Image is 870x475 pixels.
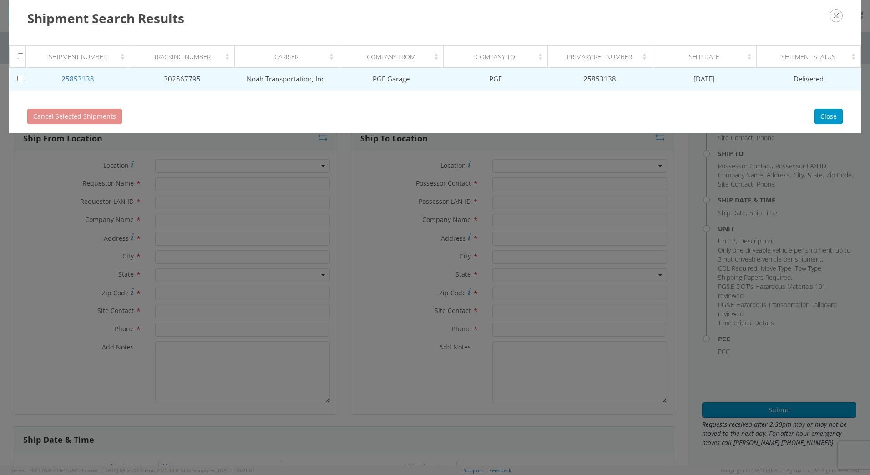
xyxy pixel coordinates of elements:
div: Carrier [243,52,336,61]
button: Close [814,109,843,124]
div: Primary Ref Number [556,52,649,61]
a: 25853138 [61,74,94,83]
div: Company From [347,52,440,61]
td: PGE Garage [339,68,443,91]
button: Cancel Selected Shipments [27,109,122,124]
div: Ship Date [660,52,754,61]
span: Delivered [794,74,824,83]
td: PGE [443,68,547,91]
span: [DATE] [693,74,714,83]
h3: Shipment Search Results [27,9,843,27]
td: 302567795 [130,68,234,91]
td: Noah Transportation, Inc. [234,68,339,91]
span: Cancel Selected Shipments [33,112,116,121]
div: Shipment Status [764,52,858,61]
div: Tracking Number [138,52,232,61]
td: 25853138 [547,68,652,91]
div: Company To [451,52,545,61]
div: Shipment Number [34,52,127,61]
